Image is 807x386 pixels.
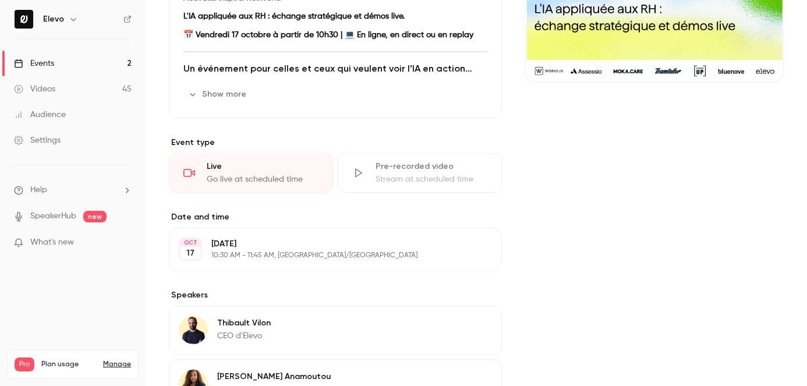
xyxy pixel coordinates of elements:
p: CEO d'Elevo [217,330,271,342]
div: Go live at scheduled time [207,173,318,185]
p: 17 [186,247,194,259]
img: Elevo [15,10,33,29]
div: Audience [14,109,66,121]
div: Pre-recorded video [376,161,487,172]
div: Settings [14,134,61,146]
h6: Elevo [43,13,64,25]
div: Thibault VilonThibault VilonCEO d'Elevo [169,306,502,355]
strong: 📅 Vendredi 17 octobre à partir de 10h30 | 💻 En ligne, en direct ou en replay [183,31,473,39]
img: Thibault Vilon [179,316,207,344]
div: OCT [180,239,201,247]
a: Manage [103,360,131,369]
span: Help [30,184,47,196]
div: Events [14,58,54,69]
div: Stream at scheduled time [376,173,487,185]
label: Speakers [169,289,502,301]
span: Plan usage [41,360,96,369]
h2: Un événement pour celles et ceux qui veulent voir l’IA en action dans les RH. [183,62,487,76]
a: SpeakerHub [30,210,76,222]
div: Videos [14,83,55,95]
div: Pre-recorded videoStream at scheduled time [338,153,502,193]
span: new [83,211,107,222]
p: [DATE] [211,238,440,250]
li: help-dropdown-opener [14,184,132,196]
p: Thibault Vilon [217,317,271,329]
button: Show more [183,85,253,104]
div: LiveGo live at scheduled time [169,153,333,193]
p: [PERSON_NAME] Anamoutou [217,371,331,383]
p: Event type [169,137,502,148]
div: Live [207,161,318,172]
strong: L'IA appliquée aux RH : échange stratégique et démos live. [183,12,405,20]
span: What's new [30,236,74,249]
iframe: Noticeable Trigger [118,238,132,248]
label: Date and time [169,211,502,223]
p: 10:30 AM - 11:45 AM, [GEOGRAPHIC_DATA]/[GEOGRAPHIC_DATA] [211,251,440,260]
span: Pro [15,357,34,371]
